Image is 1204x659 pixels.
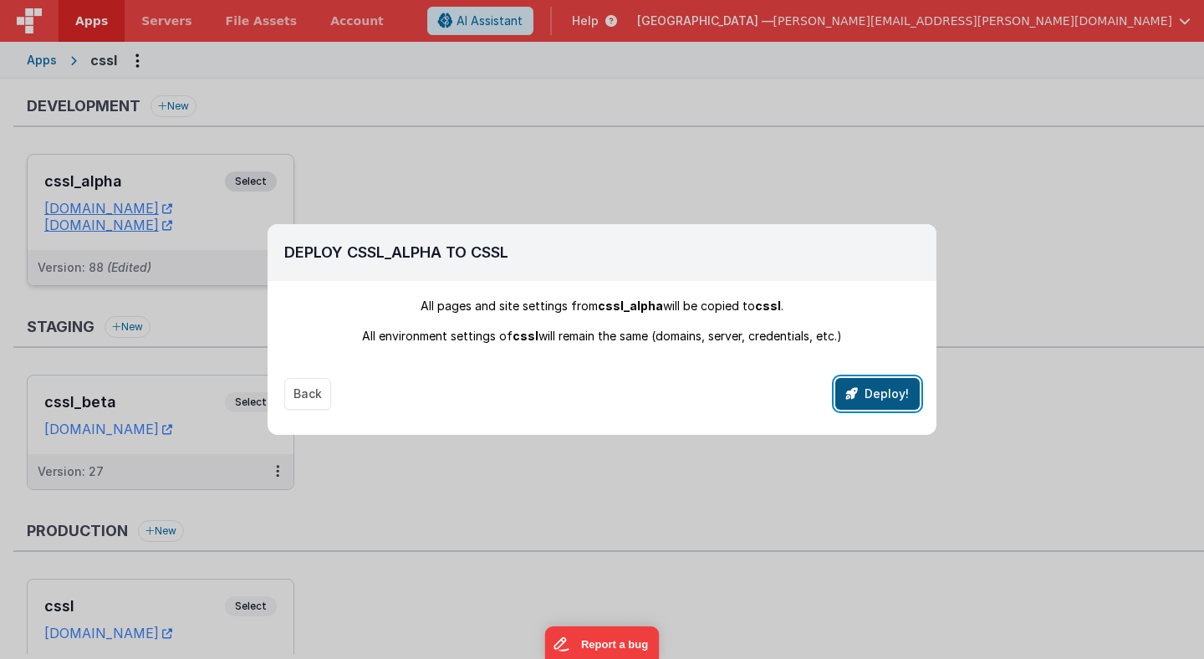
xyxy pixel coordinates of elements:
button: Back [284,378,331,410]
button: Deploy! [835,378,920,410]
h2: Deploy cssl_alpha To cssl [284,241,920,264]
span: cssl [755,299,781,313]
div: All pages and site settings from will be copied to . [284,298,920,314]
span: cssl_alpha [598,299,663,313]
div: All environment settings of will remain the same (domains, server, credentials, etc.) [284,328,920,345]
span: cssl [513,329,538,343]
